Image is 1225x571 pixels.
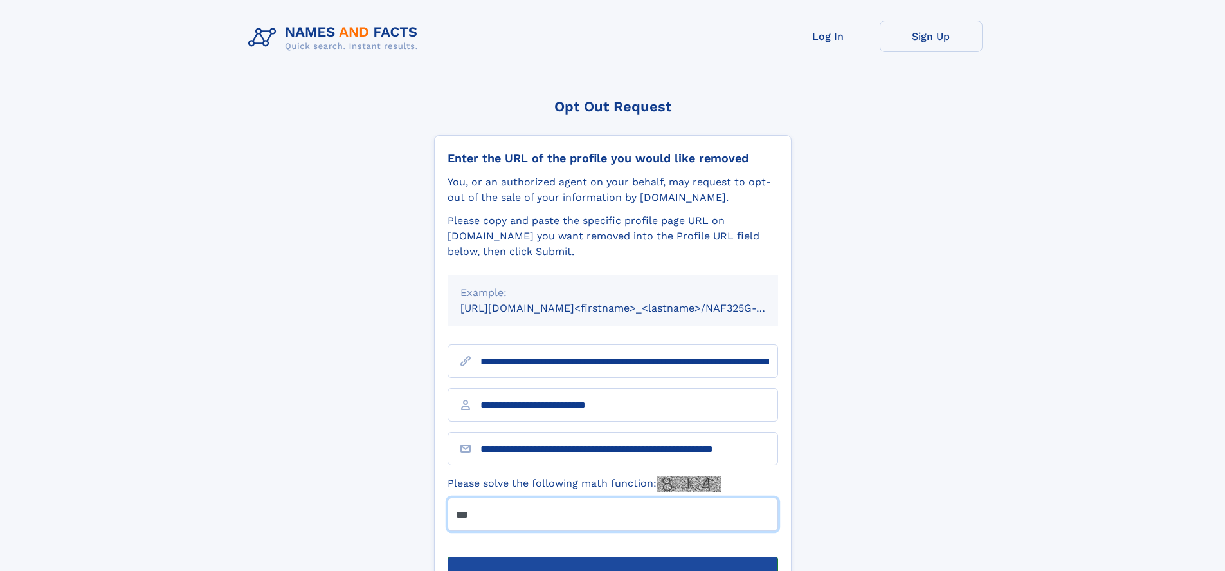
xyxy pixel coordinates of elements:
div: Opt Out Request [434,98,792,115]
label: Please solve the following math function: [448,476,721,492]
a: Sign Up [880,21,983,52]
div: Example: [460,285,765,301]
div: Enter the URL of the profile you would like removed [448,151,778,165]
div: You, or an authorized agent on your behalf, may request to opt-out of the sale of your informatio... [448,174,778,205]
small: [URL][DOMAIN_NAME]<firstname>_<lastname>/NAF325G-xxxxxxxx [460,302,803,314]
a: Log In [777,21,880,52]
div: Please copy and paste the specific profile page URL on [DOMAIN_NAME] you want removed into the Pr... [448,213,778,259]
img: Logo Names and Facts [243,21,428,55]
